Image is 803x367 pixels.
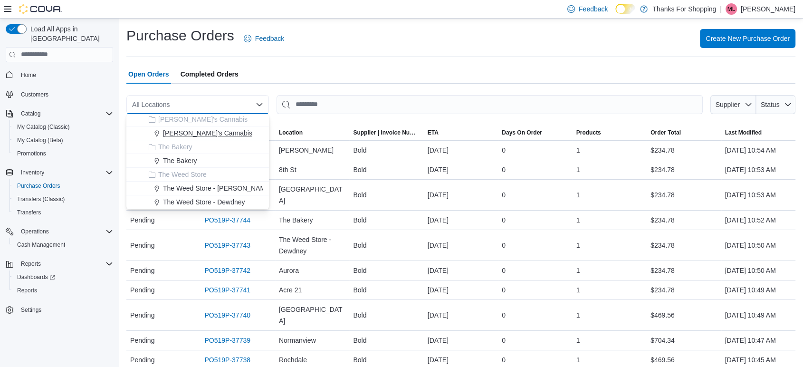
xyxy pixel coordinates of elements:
span: My Catalog (Beta) [13,135,113,146]
span: Settings [21,306,41,314]
span: My Catalog (Classic) [17,123,70,131]
div: [DATE] [424,280,498,299]
button: ETA [424,125,498,140]
span: [PERSON_NAME] [279,145,334,156]
button: Reports [2,257,117,270]
div: $704.34 [647,331,721,350]
div: $234.78 [647,280,721,299]
span: Catalog [21,110,40,117]
a: Reports [13,285,41,296]
span: Order Total [650,129,681,136]
button: Reports [10,284,117,297]
div: [DATE] 10:53 AM [721,160,796,179]
div: [DATE] 10:50 AM [721,261,796,280]
div: $234.78 [647,236,721,255]
span: Rochdale [279,354,307,366]
div: Bold [349,211,423,230]
button: Days On Order [498,125,572,140]
a: Dashboards [13,271,59,283]
span: Promotions [17,150,46,157]
a: PO519P-37740 [204,309,250,321]
button: The Weed Store - [PERSON_NAME][GEOGRAPHIC_DATA] [126,182,269,195]
a: PO519P-37738 [204,354,250,366]
button: Status [756,95,795,114]
button: Last Modified [721,125,796,140]
a: Promotions [13,148,50,159]
span: [GEOGRAPHIC_DATA] [279,183,345,206]
span: Dashboards [17,273,55,281]
div: Bold [349,185,423,204]
span: Transfers (Classic) [13,193,113,205]
button: Reports [17,258,45,270]
span: Reports [21,260,41,268]
span: 1 [576,164,580,175]
span: Settings [17,304,113,316]
span: Transfers [17,209,41,216]
div: [DATE] 10:49 AM [721,280,796,299]
span: 0 [502,265,506,276]
div: $234.78 [647,261,721,280]
div: $234.78 [647,160,721,179]
span: 1 [576,145,580,156]
span: 1 [576,335,580,346]
span: Pending [130,284,154,296]
span: Pending [130,309,154,321]
span: Acre 21 [279,284,302,296]
div: Marc Lagace [726,3,737,15]
div: [DATE] [424,185,498,204]
span: Inventory [21,169,44,176]
span: Feedback [579,4,608,14]
span: 0 [502,164,506,175]
div: Bold [349,261,423,280]
span: Home [21,71,36,79]
span: Pending [130,335,154,346]
a: Feedback [240,29,288,48]
button: Purchase Orders [10,179,117,193]
input: Dark Mode [615,4,635,14]
span: Home [17,69,113,81]
span: Days On Order [502,129,542,136]
button: Close list of options [256,101,263,108]
span: Pending [130,354,154,366]
a: My Catalog (Classic) [13,121,74,133]
span: 0 [502,214,506,226]
span: Cash Management [17,241,65,249]
p: | [720,3,722,15]
nav: Complex example [6,64,113,342]
button: Order Total [647,125,721,140]
button: Settings [2,303,117,317]
span: 1 [576,284,580,296]
div: [DATE] 10:52 AM [721,211,796,230]
button: My Catalog (Classic) [10,120,117,134]
div: [DATE] [424,211,498,230]
span: Products [576,129,601,136]
button: Cash Management [10,238,117,251]
span: 1 [576,214,580,226]
button: The Weed Store - Dewdney [126,195,269,209]
span: 0 [502,189,506,201]
div: Bold [349,236,423,255]
span: Customers [17,88,113,100]
span: 8th St [279,164,296,175]
span: The Weed Store - Dewdney [163,197,245,207]
button: Create New Purchase Order [700,29,795,48]
span: Reports [13,285,113,296]
a: PO519P-37742 [204,265,250,276]
div: $234.78 [647,211,721,230]
p: Thanks For Shopping [652,3,716,15]
span: Load All Apps in [GEOGRAPHIC_DATA] [27,24,113,43]
span: Open Orders [128,65,169,84]
span: Status [761,101,780,108]
button: Products [573,125,647,140]
a: Transfers (Classic) [13,193,68,205]
span: Supplier [716,101,740,108]
span: Pending [130,240,154,251]
span: Create New Purchase Order [706,34,790,43]
span: Supplier | Invoice Number [353,129,420,136]
span: Pending [130,214,154,226]
span: 0 [502,354,506,366]
img: Cova [19,4,62,14]
button: My Catalog (Beta) [10,134,117,147]
a: PO519P-37744 [204,214,250,226]
button: Supplier [710,95,756,114]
